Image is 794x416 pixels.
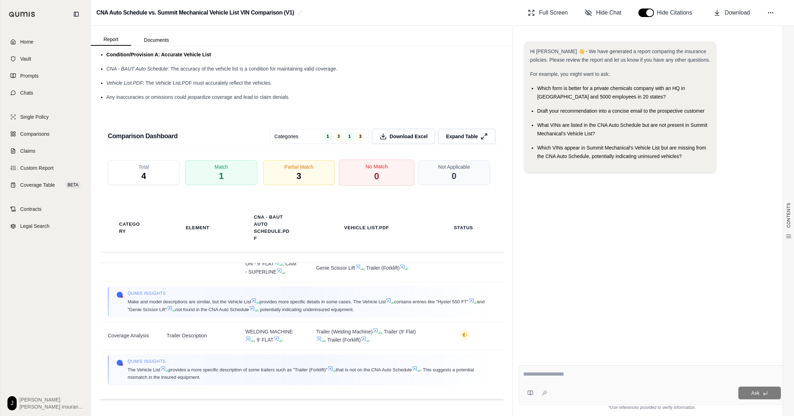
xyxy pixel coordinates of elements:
[711,6,753,20] button: Download
[525,6,571,20] button: Full Screen
[245,209,299,246] th: CNA - BAUT Auto Schedule.pdf
[20,55,31,62] span: Vault
[316,328,417,344] span: Trailer (Welding Machine) , Trailer (9' Flat) , Trailer (Forklift)
[5,109,86,125] a: Single Policy
[596,9,621,17] span: Hide Chat
[336,220,398,236] th: Vehicle List.PDF
[20,147,35,154] span: Claims
[167,332,228,340] span: Trailer Description
[143,80,272,86] span: : The Vehicle List.PDF must accurately reflect the vehicles.
[20,130,49,137] span: Comparisons
[390,133,427,140] span: Download Excel
[297,170,301,182] span: 3
[116,291,123,298] img: Qumis
[374,170,379,182] span: 0
[346,132,354,141] span: 1
[20,164,54,172] span: Custom Report
[537,108,704,114] span: Draft your recommendation into a concise email to the prospective customer
[270,129,369,144] button: Categories1313
[751,390,759,396] span: Ask
[7,396,17,410] div: J
[108,332,150,340] span: Coverage Analysis
[460,330,469,341] button: ◐
[372,129,435,144] button: Download Excel
[111,217,150,239] th: Category
[91,34,131,46] button: Report
[462,332,467,337] span: ◐
[5,218,86,234] a: Legal Search
[219,170,224,182] span: 1
[452,170,456,182] span: 0
[20,72,39,79] span: Prompts
[20,38,33,45] span: Home
[139,163,149,170] span: Total
[438,129,496,144] button: Expand Table
[128,298,487,313] span: Make and model descriptions are similar, but the Vehicle List provides more specific details in s...
[66,181,80,189] span: BETA
[725,9,750,17] span: Download
[106,66,168,72] span: CNA - BAUT Auto Schedule
[274,133,298,140] span: Categories
[445,220,481,236] th: Status
[116,359,123,366] img: Qumis
[106,94,290,100] span: Any inaccuracies or omissions could jeopardize coverage and lead to claim denials.
[582,6,624,20] button: Hide Chat
[284,163,313,170] span: Partial Match
[128,291,487,296] span: Qumis INSIGHTS
[446,133,478,140] span: Expand Table
[168,66,337,72] span: : The accuracy of the vehicle list is a condition for maintaining valid coverage.
[657,9,697,17] span: Hide Citations
[141,170,146,182] span: 4
[177,220,218,236] th: Element
[438,163,470,170] span: Not Applicable
[128,359,487,364] span: Qumis INSIGHTS
[96,6,294,19] h2: CNA Auto Schedule vs. Summit Mechanical Vehicle List VIN Comparison (V1)
[214,163,228,170] span: Match
[128,366,487,381] span: The Vehicle List provides a more specific description of some trailers such as "Trailer (Forklift...
[356,132,364,141] span: 3
[5,143,86,159] a: Claims
[71,9,82,20] button: Collapse sidebar
[106,52,211,57] span: Condition/Provision A: Accurate Vehicle List
[539,9,568,17] span: Full Screen
[5,177,86,193] a: Coverage TableBETA
[5,34,86,50] a: Home
[738,387,781,399] button: Ask
[20,113,49,120] span: Single Policy
[365,163,388,170] span: No Match
[537,145,706,159] span: Which VINs appear in Summit Mechanical's Vehicle List but are missing from the CNA Auto Schedule,...
[5,68,86,84] a: Prompts
[20,223,50,230] span: Legal Search
[530,49,710,63] span: Hi [PERSON_NAME] 👋 - We have generated a report comparing the insurance policies. Please review t...
[537,85,685,100] span: Which form is better for a private chemicals company with an HQ in [GEOGRAPHIC_DATA] and 5000 emp...
[20,181,55,189] span: Coverage Table
[106,80,143,86] span: Vehicle List.PDF
[19,403,83,410] span: [PERSON_NAME] Insurance
[5,126,86,142] a: Comparisons
[5,51,86,67] a: Vault
[5,85,86,101] a: Chats
[324,132,332,141] span: 1
[9,12,35,17] img: Qumis Logo
[537,122,707,136] span: What VINs are listed in the CNA Auto Schedule but are not present in Summit Mechanical's Vehicle ...
[20,89,33,96] span: Chats
[245,328,299,344] span: WELDING MACHINE , 9' FLAT
[108,130,178,142] h3: Comparison Dashboard
[519,405,785,410] div: *Use references provided to verify information.
[20,206,41,213] span: Contracts
[5,201,86,217] a: Contracts
[530,71,610,77] span: For example, you might want to ask:
[19,396,83,403] span: [PERSON_NAME]
[131,34,182,46] button: Documents
[786,203,792,228] span: CONTENTS
[5,160,86,176] a: Custom Report
[335,132,343,141] span: 3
